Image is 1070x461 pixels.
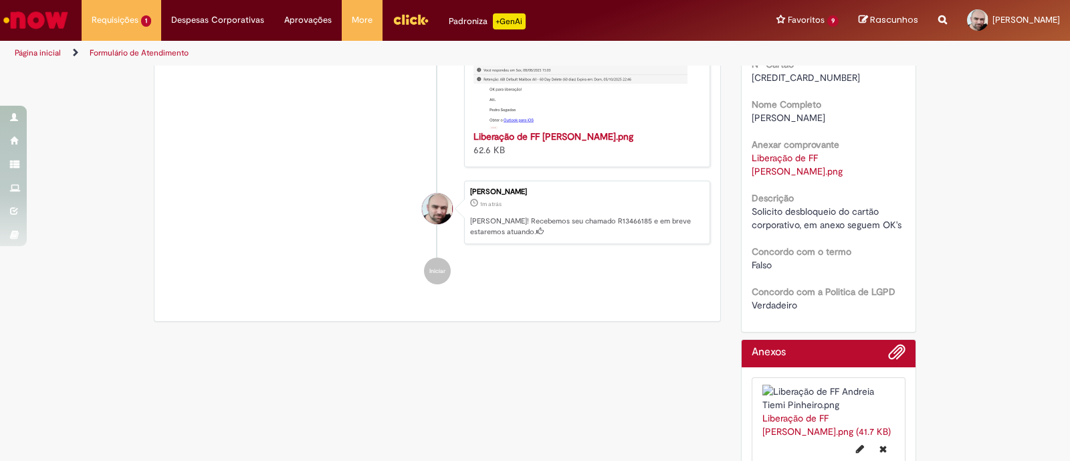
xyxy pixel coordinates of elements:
[752,246,851,258] b: Concordo com o termo
[752,192,794,204] b: Descrição
[752,205,901,231] span: Solicito desbloqueio do cartão corporativo, em anexo seguem OK's
[15,48,61,58] a: Página inicial
[871,438,895,460] button: Excluir Liberação de FF Andreia Tiemi Pinheiro.png
[752,259,772,271] span: Falso
[141,15,151,27] span: 1
[752,299,797,311] span: Verdadeiro
[1,7,70,33] img: ServiceNow
[470,216,703,237] p: [PERSON_NAME]! Recebemos seu chamado R13466185 e em breve estaremos atuando.
[752,58,794,70] b: Nº Cartão
[888,343,905,367] button: Adicionar anexos
[422,193,453,224] div: Tiago Da Silva Bryon
[870,13,918,26] span: Rascunhos
[848,438,872,460] button: Editar nome de arquivo Liberação de FF Andreia Tiemi Pinheiro.png
[859,14,918,27] a: Rascunhos
[752,152,843,177] a: Download de Liberação de FF Pedro segadas.png
[752,139,839,151] b: Anexar comprovante
[352,13,372,27] span: More
[470,188,703,196] div: [PERSON_NAME]
[762,385,895,411] img: Liberação de FF Andreia Tiemi Pinheiro.png
[449,13,526,29] div: Padroniza
[92,13,138,27] span: Requisições
[473,130,696,157] div: 62.6 KB
[752,286,895,298] b: Concordo com a Politica de LGPD
[171,13,264,27] span: Despesas Corporativas
[827,15,839,27] span: 9
[762,412,891,438] a: Liberação de FF [PERSON_NAME].png (41.7 KB)
[480,200,502,208] time: 01/09/2025 08:05:29
[284,13,332,27] span: Aprovações
[752,72,860,84] span: [CREDIT_CARD_NUMBER]
[752,347,786,359] h2: Anexos
[752,98,821,110] b: Nome Completo
[493,13,526,29] p: +GenAi
[752,112,825,124] span: [PERSON_NAME]
[165,181,710,245] li: Tiago Da Silva Bryon
[473,130,633,143] a: Liberação de FF [PERSON_NAME].png
[10,41,704,66] ul: Trilhas de página
[992,14,1060,25] span: [PERSON_NAME]
[90,48,189,58] a: Formulário de Atendimento
[480,200,502,208] span: 1m atrás
[393,9,429,29] img: click_logo_yellow_360x200.png
[788,13,825,27] span: Favoritos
